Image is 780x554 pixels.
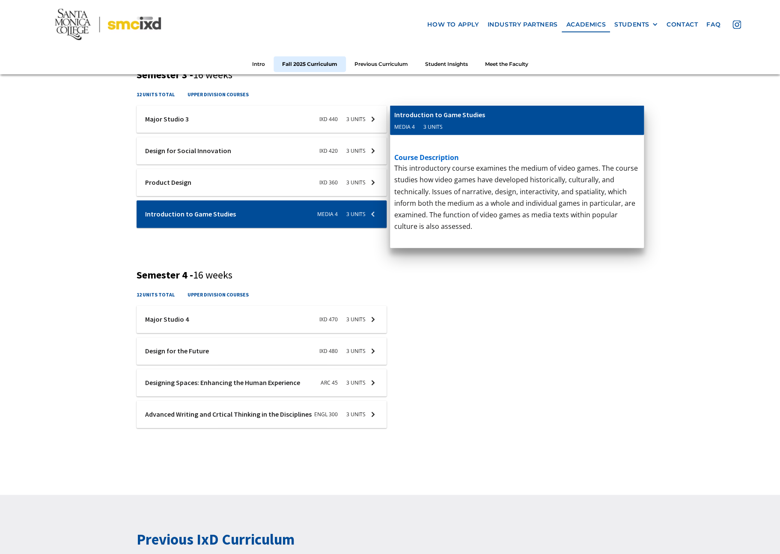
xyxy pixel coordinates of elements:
[614,21,658,28] div: STUDENTS
[702,17,725,33] a: faq
[274,56,346,72] a: Fall 2025 Curriculum
[614,21,649,28] div: STUDENTS
[346,56,417,72] a: Previous Curriculum
[137,269,644,281] h3: Semester 4 -
[244,56,274,72] a: Intro
[476,56,537,72] a: Meet the Faculty
[562,17,610,33] a: Academics
[55,9,161,40] img: Santa Monica College - SMC IxD logo
[137,290,175,298] h4: 12 units total
[193,268,232,281] span: 16 weeks
[394,232,640,243] p: ‍
[423,122,443,130] div: 3 units
[137,68,644,81] h3: Semester 3 -
[417,56,476,72] a: Student Insights
[394,122,415,130] div: Media 4
[137,529,644,550] h2: Previous IxD Curriculum
[137,90,175,98] h4: 12 units total
[732,21,741,29] img: icon - instagram
[483,17,562,33] a: industry partners
[394,152,640,162] h5: course description
[394,110,485,119] div: Introduction to Game Studies
[188,90,249,98] h4: upper division courses
[423,17,483,33] a: how to apply
[662,17,702,33] a: contact
[188,290,249,298] h4: upper division courses
[394,162,640,232] p: This introductory course examines the medium of video games. The course studies how video games h...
